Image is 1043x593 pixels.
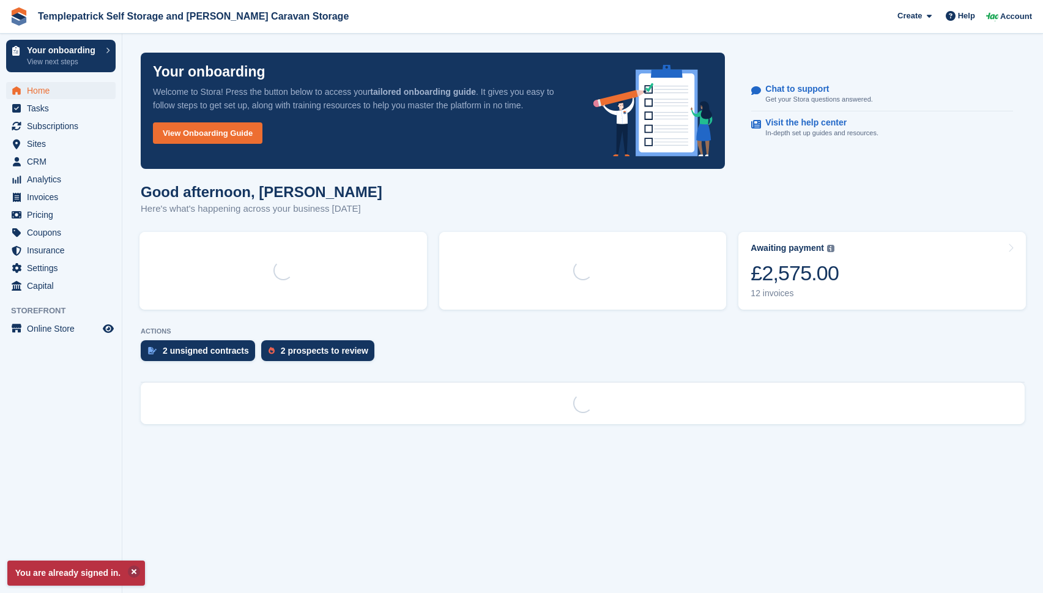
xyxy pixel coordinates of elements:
a: menu [6,277,116,294]
p: View next steps [27,56,100,67]
p: Get your Stora questions answered. [765,94,872,105]
a: Preview store [101,321,116,336]
span: Insurance [27,242,100,259]
span: Analytics [27,171,100,188]
div: £2,575.00 [751,261,839,286]
img: stora-icon-8386f47178a22dfd0bd8f6a31ec36ba5ce8667c1dd55bd0f319d3a0aa187defe.svg [10,7,28,26]
a: menu [6,171,116,188]
a: 2 unsigned contracts [141,340,261,367]
span: Help [958,10,975,22]
p: In-depth set up guides and resources. [765,128,878,138]
img: onboarding-info-6c161a55d2c0e0a8cae90662b2fe09162a5109e8cc188191df67fb4f79e88e88.svg [593,65,713,157]
a: Chat to support Get your Stora questions answered. [751,78,1013,111]
span: Settings [27,259,100,277]
a: menu [6,259,116,277]
span: Account [1000,10,1032,23]
a: 2 prospects to review [261,340,380,367]
a: menu [6,135,116,152]
div: Awaiting payment [751,243,824,253]
a: Visit the help center In-depth set up guides and resources. [751,111,1013,144]
p: Your onboarding [27,46,100,54]
a: menu [6,117,116,135]
a: menu [6,100,116,117]
img: contract_signature_icon-13c848040528278c33f63329250d36e43548de30e8caae1d1a13099fd9432cc5.svg [148,347,157,354]
span: Storefront [11,305,122,317]
a: menu [6,224,116,241]
img: prospect-51fa495bee0391a8d652442698ab0144808aea92771e9ea1ae160a38d050c398.svg [269,347,275,354]
a: menu [6,82,116,99]
a: Your onboarding View next steps [6,40,116,72]
a: menu [6,320,116,337]
span: Tasks [27,100,100,117]
a: menu [6,206,116,223]
span: Create [897,10,922,22]
a: menu [6,188,116,206]
p: Welcome to Stora! Press the button below to access your . It gives you easy to follow steps to ge... [153,85,574,112]
span: Online Store [27,320,100,337]
p: ACTIONS [141,327,1025,335]
div: 2 unsigned contracts [163,346,249,356]
span: Capital [27,277,100,294]
p: You are already signed in. [7,561,145,586]
span: Home [27,82,100,99]
a: View Onboarding Guide [153,122,262,144]
h1: Good afternoon, [PERSON_NAME] [141,184,382,200]
span: Subscriptions [27,117,100,135]
p: Here's what's happening across your business [DATE] [141,202,382,216]
p: Visit the help center [765,117,869,128]
a: Templepatrick Self Storage and [PERSON_NAME] Caravan Storage [33,6,354,26]
div: 2 prospects to review [281,346,368,356]
span: Pricing [27,206,100,223]
p: Chat to support [765,84,863,94]
span: CRM [27,153,100,170]
a: Awaiting payment £2,575.00 12 invoices [738,232,1026,310]
div: 12 invoices [751,288,839,299]
p: Your onboarding [153,65,265,79]
img: Gareth Hagan [986,10,998,22]
a: menu [6,153,116,170]
span: Invoices [27,188,100,206]
img: icon-info-grey-7440780725fd019a000dd9b08b2336e03edf1995a4989e88bcd33f0948082b44.svg [827,245,834,252]
span: Coupons [27,224,100,241]
a: menu [6,242,116,259]
span: Sites [27,135,100,152]
strong: tailored onboarding guide [370,87,476,97]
